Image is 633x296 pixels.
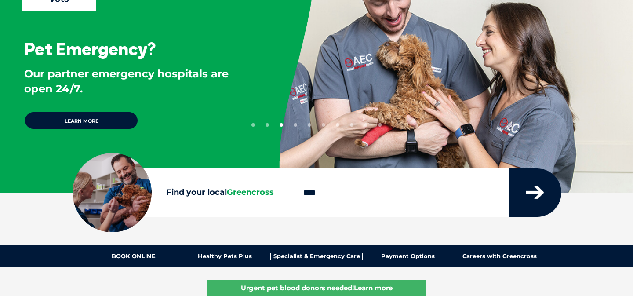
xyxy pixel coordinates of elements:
[280,123,283,127] button: 3 of 10
[24,40,156,58] h3: Pet Emergency?
[364,123,367,127] button: 9 of 10
[294,123,297,127] button: 4 of 10
[24,111,138,130] a: Learn more
[308,123,311,127] button: 5 of 10
[378,123,382,127] button: 10 of 10
[24,66,251,96] p: Our partner emergency hospitals are open 24/7.
[227,187,274,197] span: Greencross
[271,253,362,260] a: Specialist & Emergency Care
[266,123,269,127] button: 2 of 10
[207,280,426,296] a: Urgent pet blood donors needed!Learn more
[88,253,179,260] a: BOOK ONLINE
[179,253,271,260] a: Healthy Pets Plus
[322,123,325,127] button: 6 of 10
[363,253,454,260] a: Payment Options
[350,123,353,127] button: 8 of 10
[336,123,339,127] button: 7 of 10
[251,123,255,127] button: 1 of 10
[73,186,287,199] label: Find your local
[354,284,393,292] u: Learn more
[454,253,545,260] a: Careers with Greencross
